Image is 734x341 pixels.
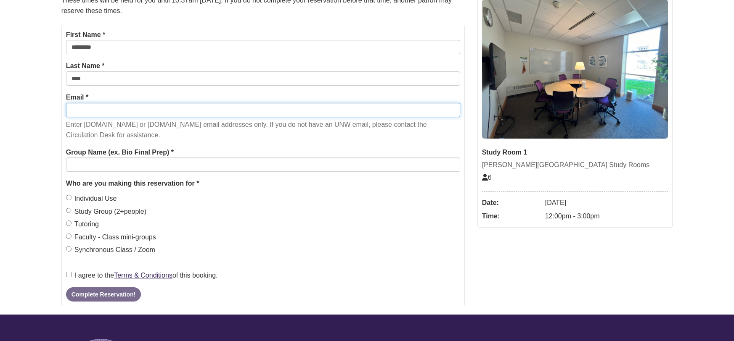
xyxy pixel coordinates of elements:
label: Tutoring [66,219,99,230]
dt: Time: [482,210,541,223]
input: Tutoring [66,220,72,226]
input: Synchronous Class / Zoom [66,246,72,252]
label: Synchronous Class / Zoom [66,244,155,255]
label: First Name * [66,29,105,40]
label: Faculty - Class mini-groups [66,232,156,243]
dd: [DATE] [545,196,668,210]
p: Enter [DOMAIN_NAME] or [DOMAIN_NAME] email addresses only. If you do not have an UNW email, pleas... [66,119,460,141]
input: Individual Use [66,195,72,200]
div: [PERSON_NAME][GEOGRAPHIC_DATA] Study Rooms [482,160,668,170]
legend: Who are you making this reservation for * [66,178,460,189]
label: Email * [66,92,88,103]
button: Complete Reservation! [66,287,141,302]
dd: 12:00pm - 3:00pm [545,210,668,223]
dt: Date: [482,196,541,210]
label: Individual Use [66,193,117,204]
label: Last Name * [66,60,105,71]
input: I agree to theTerms & Conditionsof this booking. [66,272,72,277]
input: Study Group (2+people) [66,208,72,213]
label: Group Name (ex. Bio Final Prep) * [66,147,174,158]
div: Study Room 1 [482,147,668,158]
label: Study Group (2+people) [66,206,146,217]
a: Terms & Conditions [114,272,172,279]
label: I agree to the of this booking. [66,270,218,281]
input: Faculty - Class mini-groups [66,233,72,239]
span: The capacity of this space [482,174,492,181]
